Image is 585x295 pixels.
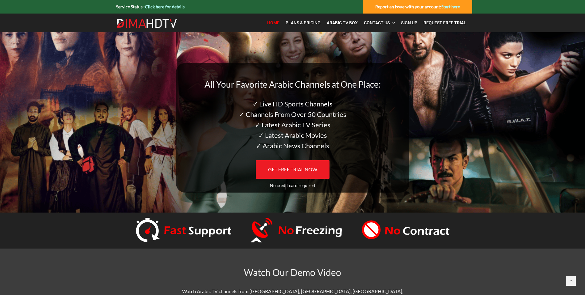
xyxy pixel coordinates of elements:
span: ✓ Latest Arabic Movies [258,131,327,139]
span: ✓ Live HD Sports Channels [252,100,333,108]
span: Plans & Pricing [286,20,321,25]
span: Sign Up [401,20,417,25]
span: ✓ Latest Arabic TV Series [255,121,330,129]
span: Arabic TV Box [327,20,358,25]
span: Home [267,20,279,25]
span: Contact Us [364,20,390,25]
a: Sign Up [398,17,420,29]
span: Request Free Trial [423,20,466,25]
a: Home [264,17,283,29]
a: Plans & Pricing [283,17,324,29]
a: Click here for details [145,4,185,9]
a: Contact Us [361,17,398,29]
img: Dima HDTV [116,18,177,28]
span: Watch Our Demo Video [244,267,341,278]
span: ✓ Arabic News Channels [256,142,329,150]
a: GET FREE TRIAL NOW [256,160,330,179]
strong: Report an issue with your account: [375,4,460,9]
a: Arabic TV Box [324,17,361,29]
span: ✓ Channels From Over 50 Countries [239,110,346,118]
span: No credit card required [270,183,315,188]
a: Back to top [566,276,576,286]
span: GET FREE TRIAL NOW [268,166,317,172]
a: Start here [441,4,460,9]
strong: Service Status - [116,4,185,9]
a: Request Free Trial [420,17,469,29]
span: All Your Favorite Arabic Channels at One Place: [205,79,381,90]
